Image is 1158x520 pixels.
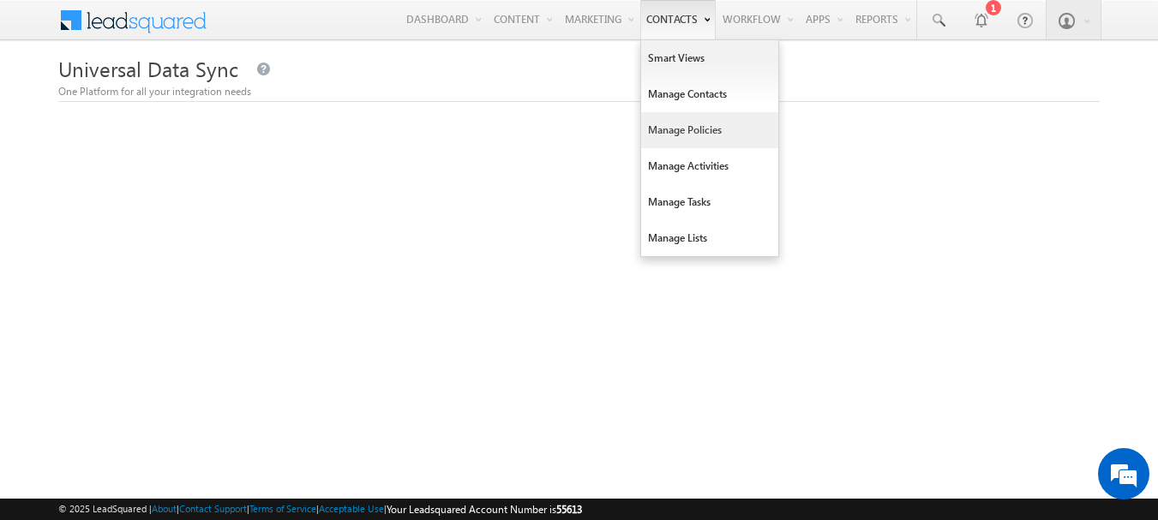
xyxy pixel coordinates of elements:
div: One Platform for all your integration needs [58,84,1101,99]
span: © 2025 LeadSquared | | | | | [58,501,582,517]
a: Terms of Service [249,503,316,514]
em: Start Chat [233,402,311,425]
img: d_60004797649_company_0_60004797649 [29,90,72,112]
span: 55613 [556,503,582,516]
textarea: Type your message and hit 'Enter' [22,158,313,387]
a: Smart Views [641,40,778,76]
a: Manage Contacts [641,76,778,112]
a: Contact Support [179,503,247,514]
a: Manage Policies [641,112,778,148]
a: Acceptable Use [319,503,384,514]
span: Universal Data Sync [58,55,238,82]
span: Your Leadsquared Account Number is [387,503,582,516]
div: Minimize live chat window [281,9,322,50]
a: About [152,503,177,514]
a: Manage Activities [641,148,778,184]
div: Chat with us now [89,90,288,112]
a: Manage Tasks [641,184,778,220]
a: Manage Lists [641,220,778,256]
